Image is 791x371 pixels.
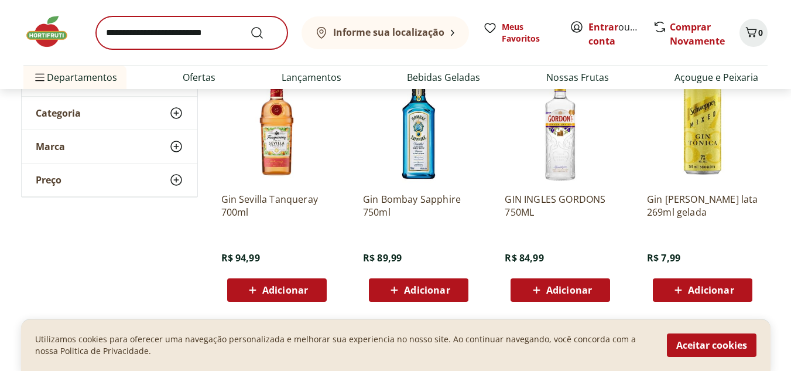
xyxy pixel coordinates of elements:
button: Menu [33,63,47,91]
a: Nossas Frutas [546,70,609,84]
span: Departamentos [33,63,117,91]
img: Gin Tônica Schweppes lata 269ml gelada [647,72,758,183]
a: GIN INGLES GORDONS 750ML [505,193,616,219]
a: Gin [PERSON_NAME] lata 269ml gelada [647,193,758,219]
a: Ofertas [183,70,215,84]
span: Meus Favoritos [502,21,556,45]
b: Informe sua localização [333,26,444,39]
button: Informe sua localização [302,16,469,49]
span: ou [588,20,641,48]
span: R$ 7,99 [647,251,680,264]
a: Entrar [588,21,618,33]
button: Adicionar [227,278,327,302]
a: Meus Favoritos [483,21,556,45]
img: Hortifruti [23,14,82,49]
button: Marca [22,130,197,163]
img: Gin Bombay Sapphire 750ml [363,72,474,183]
input: search [96,16,287,49]
span: 0 [758,27,763,38]
span: Preço [36,174,61,186]
a: Gin Sevilla Tanqueray 700ml [221,193,333,219]
img: Gin Sevilla Tanqueray 700ml [221,72,333,183]
a: Lançamentos [282,70,341,84]
span: Adicionar [688,285,734,295]
button: Adicionar [369,278,468,302]
a: Gin Bombay Sapphire 750ml [363,193,474,219]
a: Criar conta [588,21,653,47]
span: Categoria [36,107,81,119]
span: R$ 89,99 [363,251,402,264]
span: Marca [36,141,65,152]
button: Aceitar cookies [667,333,756,357]
span: Adicionar [546,285,592,295]
button: Submit Search [250,26,278,40]
a: Comprar Novamente [670,21,725,47]
a: Bebidas Geladas [407,70,480,84]
button: Preço [22,164,197,196]
span: Adicionar [404,285,450,295]
img: GIN INGLES GORDONS 750ML [505,72,616,183]
p: Utilizamos cookies para oferecer uma navegação personalizada e melhorar sua experiencia no nosso ... [35,333,653,357]
span: R$ 94,99 [221,251,260,264]
span: R$ 84,99 [505,251,543,264]
span: Adicionar [262,285,308,295]
button: Adicionar [511,278,610,302]
button: Categoria [22,97,197,130]
button: Carrinho [739,19,768,47]
a: Açougue e Peixaria [674,70,758,84]
button: Adicionar [653,278,752,302]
